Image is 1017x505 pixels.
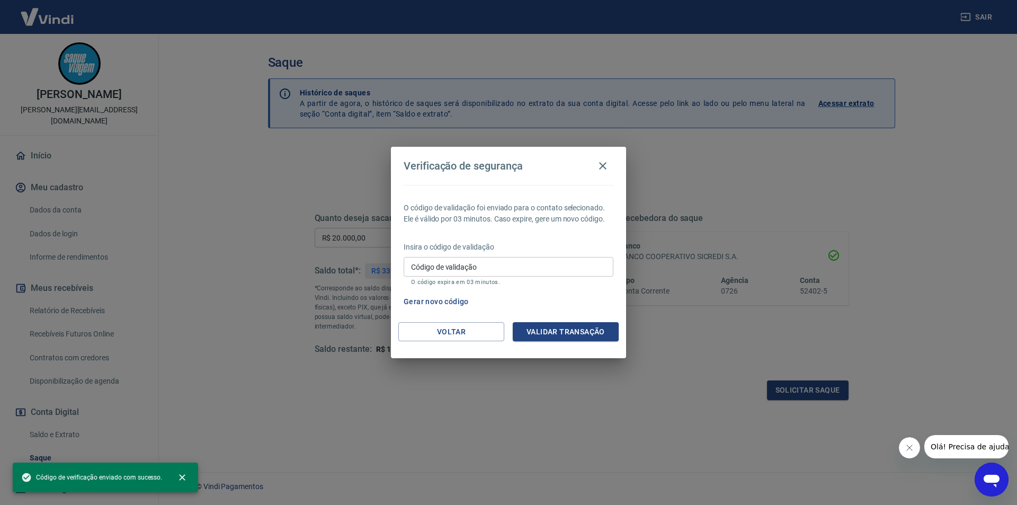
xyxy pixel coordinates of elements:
p: Insira o código de validação [404,242,613,253]
iframe: Mensagem da empresa [924,435,1009,458]
button: close [171,466,194,489]
p: O código expira em 03 minutos. [411,279,606,286]
span: Olá! Precisa de ajuda? [6,7,89,16]
iframe: Fechar mensagem [899,437,920,458]
button: Voltar [398,322,504,342]
button: Gerar novo código [399,292,473,312]
p: O código de validação foi enviado para o contato selecionado. Ele é válido por 03 minutos. Caso e... [404,202,613,225]
button: Validar transação [513,322,619,342]
h4: Verificação de segurança [404,160,523,172]
span: Código de verificação enviado com sucesso. [21,472,162,483]
iframe: Botão para abrir a janela de mensagens [975,463,1009,497]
